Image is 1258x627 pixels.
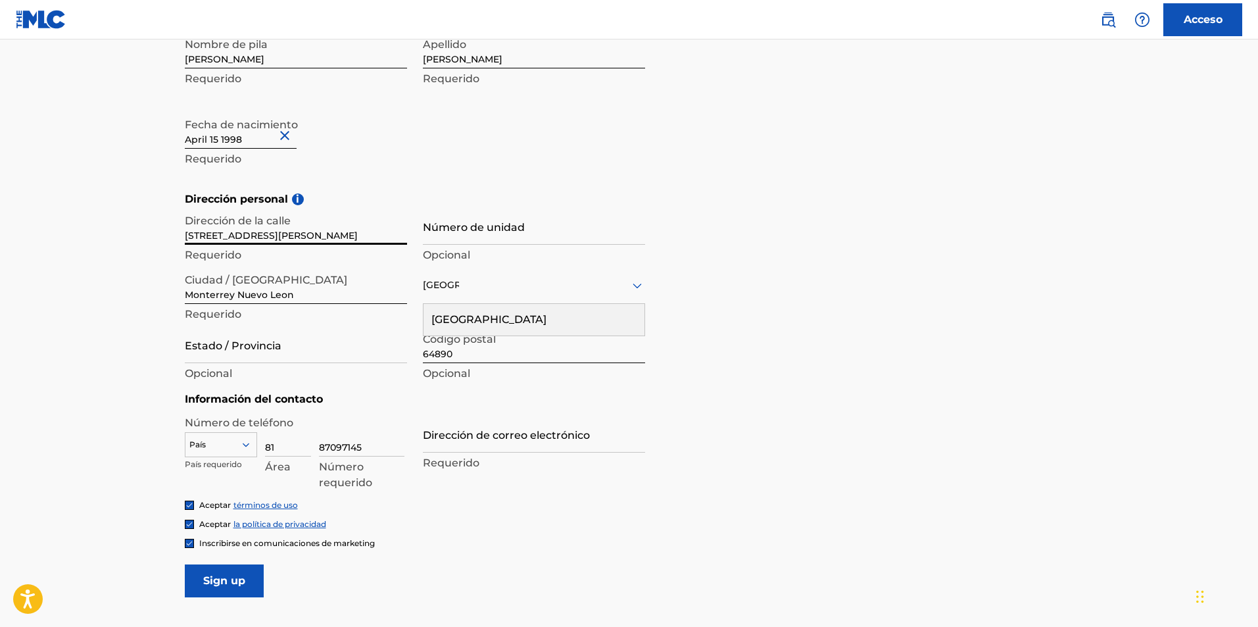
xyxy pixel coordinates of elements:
[185,393,323,405] font: Información del contacto
[185,249,241,261] font: Requerido
[199,500,231,510] font: Aceptar
[185,72,241,85] font: Requerido
[185,539,193,547] img: caja
[1192,564,1258,627] iframe: Widget de chat
[1095,7,1121,33] a: Búsqueda pública
[199,519,231,529] font: Aceptar
[185,308,241,320] font: Requerido
[199,538,375,548] font: Inscribirse en comunicaciones de marketing
[185,459,242,469] font: País requerido
[265,461,291,473] font: Área
[277,115,297,155] button: Cerca
[423,249,470,261] font: Opcional
[1134,12,1150,28] img: ayuda
[233,519,326,529] a: la política de privacidad
[185,118,298,131] font: Fecha de nacimiento
[185,416,293,429] font: Número de teléfono
[319,461,372,489] font: Número requerido
[1184,13,1222,26] font: Acceso
[423,72,479,85] font: Requerido
[16,10,66,29] img: Logotipo del MLC
[423,457,479,469] font: Requerido
[185,153,241,165] font: Requerido
[1100,12,1116,28] img: buscar
[185,193,288,205] font: Dirección personal
[1129,7,1155,33] div: Ayuda
[185,564,264,597] input: Sign up
[185,367,232,380] font: Opcional
[1163,3,1242,36] a: Acceso
[296,193,299,205] font: i
[431,313,546,326] font: [GEOGRAPHIC_DATA]
[185,520,193,528] img: caja
[185,501,193,509] img: caja
[1196,577,1204,616] div: Arrastrar
[423,367,470,380] font: Opcional
[233,500,298,510] a: términos de uso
